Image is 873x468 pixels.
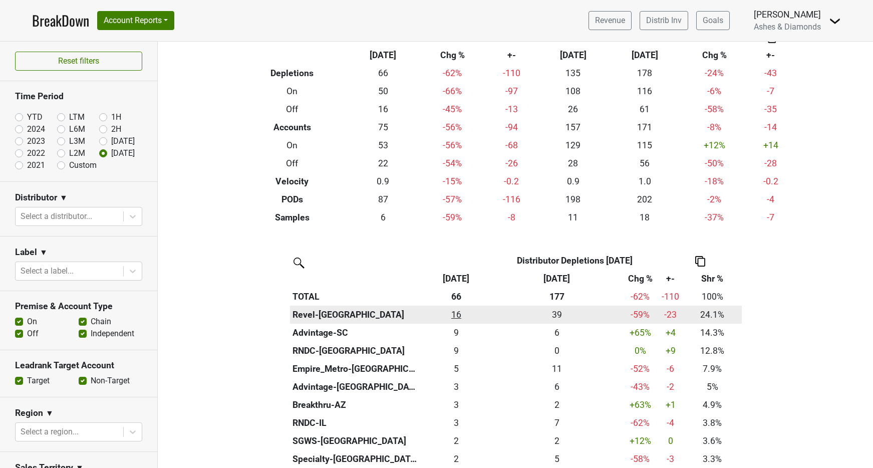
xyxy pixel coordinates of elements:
td: 11 [537,208,609,226]
th: PODs [237,190,347,208]
th: Advintage-[GEOGRAPHIC_DATA] [290,378,421,396]
img: Dropdown Menu [829,15,841,27]
td: +65 % [622,324,658,342]
label: Chain [91,316,111,328]
td: -62 % [622,414,658,432]
td: 1.0 [609,172,681,190]
td: -66 % [419,82,486,100]
td: 61 [609,100,681,118]
td: 22 [347,154,419,172]
td: 14.3% [683,324,742,342]
td: -59 % [622,306,658,324]
label: [DATE] [111,135,135,147]
div: +1 [661,398,681,411]
th: +- [748,46,793,64]
div: 6 [494,326,620,339]
td: 0 % [622,342,658,360]
td: 16 [421,306,491,324]
th: Sep '24: activate to sort column ascending [492,270,622,288]
td: 3.3% [683,450,742,468]
td: -52 % [622,360,658,378]
td: 26 [537,100,609,118]
td: -68 [486,136,537,154]
td: 129 [537,136,609,154]
th: Shr %: activate to sort column ascending [683,270,742,288]
td: 157 [537,118,609,136]
td: -13 [486,100,537,118]
label: 1H [111,111,121,123]
td: 56 [609,154,681,172]
td: -54 % [419,154,486,172]
td: 12.8% [683,342,742,360]
td: 0.9 [537,172,609,190]
label: Target [27,375,50,387]
td: 7.9% [683,360,742,378]
a: Goals [696,11,730,30]
td: 3.25 [421,396,491,414]
h3: Time Period [15,91,142,102]
td: -35 [748,100,793,118]
td: 28 [537,154,609,172]
div: 2 [423,434,489,447]
th: 66 [421,288,491,306]
td: -2 % [681,190,748,208]
th: 5.790 [492,378,622,396]
th: Advintage-SC [290,324,421,342]
th: +-: activate to sort column ascending [658,270,683,288]
span: ▼ [46,407,54,419]
td: -116 [486,190,537,208]
label: L6M [69,123,85,135]
td: -0.2 [486,172,537,190]
div: -3 [661,452,681,465]
label: 2024 [27,123,45,135]
th: Revel-[GEOGRAPHIC_DATA] [290,306,421,324]
td: 3.8% [683,414,742,432]
label: 2021 [27,159,45,171]
span: Ashes & Diamonds [754,22,821,32]
th: [DATE] [347,46,419,64]
td: -43 % [622,378,658,396]
th: Empire_Metro-[GEOGRAPHIC_DATA] [290,360,421,378]
button: Reset filters [15,52,142,71]
td: -43 [748,64,793,82]
td: 108 [537,82,609,100]
div: 7 [494,416,620,429]
div: 5 [423,362,489,375]
td: -50 % [681,154,748,172]
th: 0 [492,342,622,360]
div: 9 [423,326,489,339]
div: -6 [661,362,681,375]
td: 5% [683,378,742,396]
td: 53 [347,136,419,154]
div: 0 [661,434,681,447]
label: Non-Target [91,375,130,387]
a: Distrib Inv [640,11,688,30]
th: 5.166 [492,450,622,468]
td: -28 [748,154,793,172]
label: Custom [69,159,97,171]
div: 11 [494,362,620,375]
th: Accounts [237,118,347,136]
td: 2.166 [421,450,491,468]
label: Independent [91,328,134,340]
td: 9.49 [421,324,491,342]
label: LTM [69,111,85,123]
label: 2022 [27,147,45,159]
div: 9 [423,344,489,357]
a: Revenue [589,11,632,30]
a: BreakDown [32,10,89,31]
td: -37 % [681,208,748,226]
th: Chg % [681,46,748,64]
td: -94 [486,118,537,136]
label: 2H [111,123,121,135]
td: 3.6% [683,432,742,450]
td: 24.1% [683,306,742,324]
td: -56 % [419,118,486,136]
th: SGWS-[GEOGRAPHIC_DATA] [290,432,421,450]
div: 5 [494,452,620,465]
th: Depletions [237,64,347,82]
th: RNDC-[GEOGRAPHIC_DATA] [290,342,421,360]
td: -0.2 [748,172,793,190]
td: -6 % [681,82,748,100]
td: -8 [486,208,537,226]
